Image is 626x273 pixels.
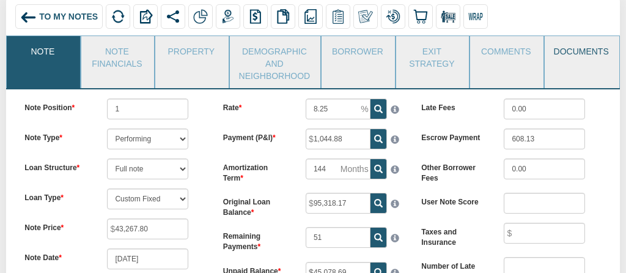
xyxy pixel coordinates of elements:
[107,249,188,269] input: MM/DD/YYYY
[193,9,208,24] img: partial.png
[412,223,495,248] label: Taxes and Insurance
[155,36,227,67] a: Property
[221,9,235,24] img: payment.png
[441,9,455,24] img: for_sale.png
[470,36,542,67] a: Comments
[412,159,495,184] label: Other Borrower Fees
[138,9,153,24] img: export.svg
[7,36,78,67] a: Note
[303,9,318,24] img: reports.png
[248,9,263,24] img: history.png
[20,9,37,26] img: back_arrow_left_icon.svg
[468,9,483,24] img: wrap.svg
[214,129,296,143] label: Payment (P&I)
[413,9,428,24] img: buy.svg
[39,12,98,21] span: To My Notes
[15,129,98,143] label: Note Type
[386,9,400,24] img: loan_mod.png
[412,193,495,208] label: User Note Score
[412,99,495,113] label: Late Fees
[331,9,345,24] img: serviceOrders.png
[15,249,98,263] label: Note Date
[214,227,296,252] label: Remaining Payments
[15,189,98,203] label: Loan Type
[214,159,296,184] label: Amortization Term
[322,36,393,67] a: Borrower
[15,219,98,233] label: Note Price
[214,99,296,113] label: Rate
[81,36,153,76] a: Note Financials
[230,36,320,88] a: Demographic and Neighborhood
[412,129,495,143] label: Escrow Payment
[396,36,468,76] a: Exit Strategy
[15,159,98,173] label: Loan Structure
[358,9,373,24] img: make_own.png
[545,36,618,67] a: Documents
[276,9,290,24] img: copy.png
[15,99,98,113] label: Note Position
[166,9,180,24] img: share.svg
[214,193,296,218] label: Original Loan Balance
[306,99,370,119] input: This field can contain only numeric characters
